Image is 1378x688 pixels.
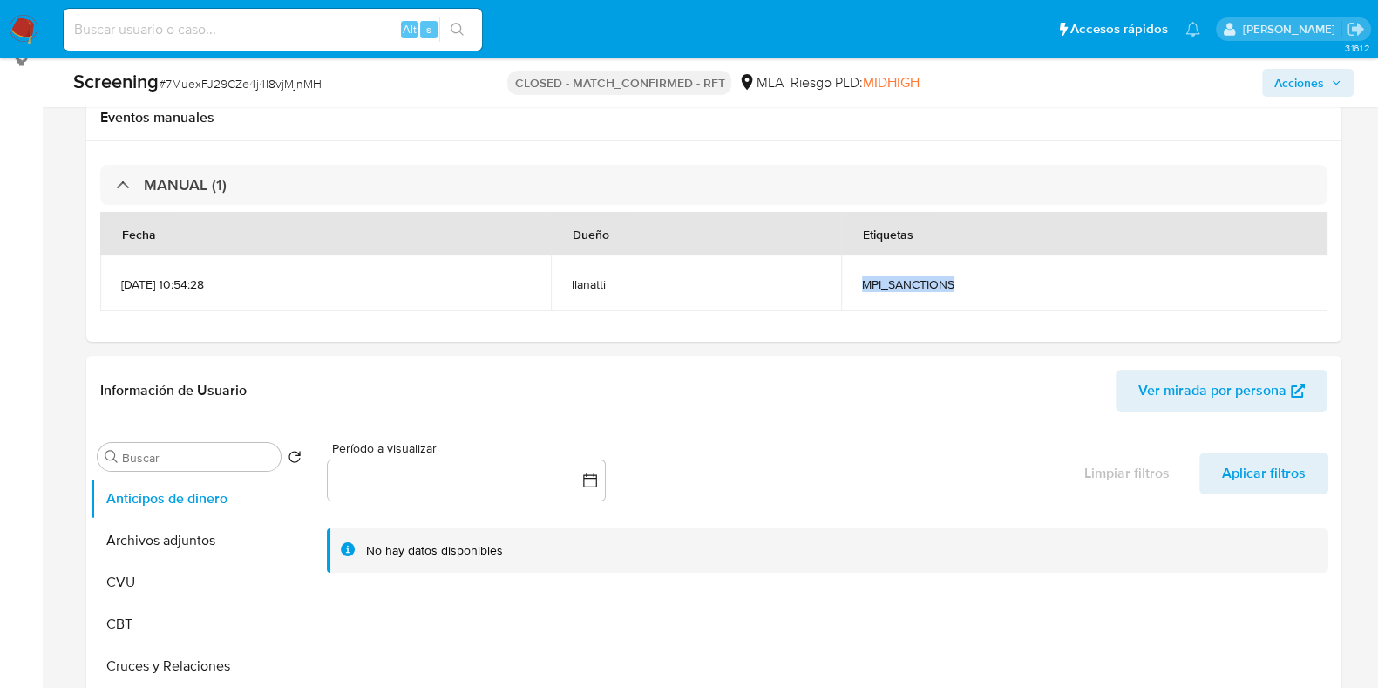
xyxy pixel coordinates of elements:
span: 3.161.2 [1344,41,1369,55]
div: MANUAL (1) [100,165,1327,205]
button: Anticipos de dinero [91,478,309,520]
span: Riesgo PLD: [790,73,919,92]
span: Acciones [1274,69,1324,97]
div: Dueño [552,213,630,255]
span: llanatti [572,276,820,292]
span: [DATE] 10:54:28 [121,276,531,292]
div: MLA [738,73,783,92]
span: Ver mirada por persona [1138,370,1286,412]
div: Fecha [101,213,177,255]
h1: Información de Usuario [100,382,247,399]
button: Archivos adjuntos [91,520,309,562]
button: Acciones [1262,69,1354,97]
span: MPI_SANCTIONS [862,276,1306,292]
a: Salir [1347,20,1365,38]
button: Volver al orden por defecto [288,450,302,469]
span: s [426,21,431,37]
button: Buscar [105,450,119,464]
p: CLOSED - MATCH_CONFIRMED - RFT [507,71,731,95]
h1: Eventos manuales [100,109,1327,126]
p: federico.pizzingrilli@mercadolibre.com [1242,21,1341,37]
b: Screening [73,67,159,95]
span: # 7MuexFJ29CZe4j4I8vjMjnMH [159,75,322,92]
input: Buscar usuario o caso... [64,18,482,41]
button: Ver mirada por persona [1116,370,1327,412]
span: MIDHIGH [862,72,919,92]
button: search-icon [439,17,475,42]
span: Accesos rápidos [1070,20,1168,38]
button: CVU [91,562,309,603]
h3: MANUAL (1) [144,175,227,194]
span: Alt [403,21,417,37]
a: Notificaciones [1185,22,1200,37]
button: Cruces y Relaciones [91,645,309,687]
input: Buscar [122,450,274,466]
button: CBT [91,603,309,645]
div: Etiquetas [842,213,934,255]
